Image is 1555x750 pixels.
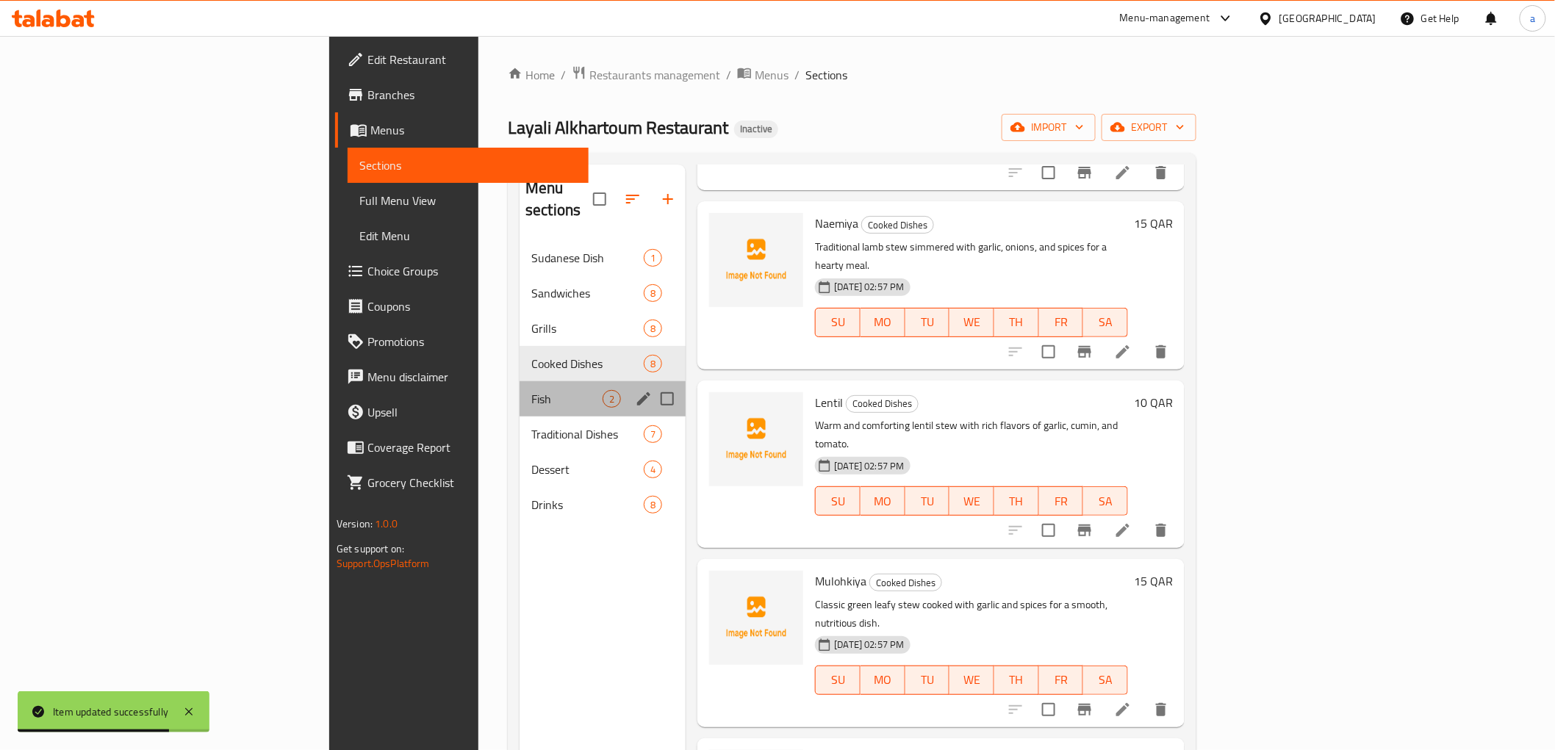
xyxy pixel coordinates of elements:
span: Select to update [1033,694,1064,725]
span: MO [866,491,899,512]
a: Restaurants management [572,65,720,84]
span: Lentil [815,392,843,414]
span: TH [1000,669,1033,690]
h6: 10 QAR [1134,392,1173,413]
button: Branch-specific-item [1067,692,1102,727]
span: TU [911,669,944,690]
a: Edit menu item [1114,701,1132,718]
img: Mulohkiya [709,571,803,665]
div: Sudanese Dish1 [520,240,686,275]
span: import [1013,118,1084,137]
p: Warm and comforting lentil stew with rich flavors of garlic, cumin, and tomato. [815,417,1128,453]
a: Coverage Report [335,430,589,465]
button: SA [1083,666,1128,695]
span: Promotions [367,333,577,350]
h6: 15 QAR [1134,571,1173,591]
div: Menu-management [1120,10,1210,27]
span: Restaurants management [589,66,720,84]
span: Upsell [367,403,577,421]
span: Select to update [1033,336,1064,367]
span: TH [1000,491,1033,512]
div: Traditional Dishes7 [520,417,686,452]
span: 7 [644,428,661,441]
span: Layali Alkhartoum Restaurant [508,111,728,144]
button: TU [905,666,950,695]
div: Drinks8 [520,487,686,522]
span: 1 [644,251,661,265]
span: Coverage Report [367,439,577,456]
div: items [644,355,662,372]
button: Add section [650,181,686,217]
span: Dessert [531,461,644,478]
span: Choice Groups [367,262,577,280]
nav: Menu sections [520,234,686,528]
a: Edit menu item [1114,343,1132,361]
p: Classic green leafy stew cooked with garlic and spices for a smooth, nutritious dish. [815,596,1128,632]
span: [DATE] 02:57 PM [828,459,910,473]
a: Edit Restaurant [335,42,589,77]
span: export [1113,118,1185,137]
span: FR [1045,669,1078,690]
div: Cooked Dishes [869,574,942,591]
a: Menus [737,65,789,84]
span: a [1530,10,1535,26]
button: MO [861,486,905,516]
div: Sandwiches8 [520,275,686,311]
div: Dessert4 [520,452,686,487]
span: Version: [337,514,373,533]
span: TU [911,311,944,333]
span: Sections [359,156,577,174]
button: Branch-specific-item [1067,334,1102,369]
span: 2 [603,392,620,406]
span: WE [955,491,988,512]
a: Branches [335,77,589,112]
button: TU [905,308,950,337]
span: Branches [367,86,577,104]
div: Cooked Dishes8 [520,346,686,381]
span: SU [822,311,855,333]
span: [DATE] 02:57 PM [828,638,910,652]
a: Full Menu View [348,183,589,218]
a: Edit Menu [348,218,589,253]
div: Grills8 [520,311,686,346]
span: SU [822,491,855,512]
button: delete [1143,692,1179,727]
a: Sections [348,148,589,183]
span: Menus [755,66,789,84]
button: SU [815,666,861,695]
span: FR [1045,491,1078,512]
div: Fish2edit [520,381,686,417]
a: Choice Groups [335,253,589,289]
span: MO [866,669,899,690]
button: SA [1083,486,1128,516]
button: Branch-specific-item [1067,155,1102,190]
span: 8 [644,286,661,300]
span: MO [866,311,899,333]
div: Item updated successfully [53,704,168,720]
span: Select all sections [584,184,615,214]
span: Sandwiches [531,284,644,302]
span: Traditional Dishes [531,425,644,443]
div: Cooked Dishes [861,216,934,234]
a: Menus [335,112,589,148]
h6: 15 QAR [1134,213,1173,234]
button: MO [861,666,905,695]
button: FR [1039,308,1084,337]
span: Mulohkiya [815,570,866,592]
span: Sudanese Dish [531,249,644,267]
span: Grills [531,320,644,337]
span: Grocery Checklist [367,474,577,491]
button: delete [1143,334,1179,369]
button: MO [861,308,905,337]
span: Cooked Dishes [531,355,644,372]
span: SA [1089,669,1122,690]
div: Cooked Dishes [846,395,919,413]
span: Edit Menu [359,227,577,245]
button: TH [994,308,1039,337]
button: edit [633,388,655,410]
button: import [1002,114,1096,141]
span: Cooked Dishes [870,574,941,591]
div: items [644,320,662,337]
span: TH [1000,311,1033,333]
